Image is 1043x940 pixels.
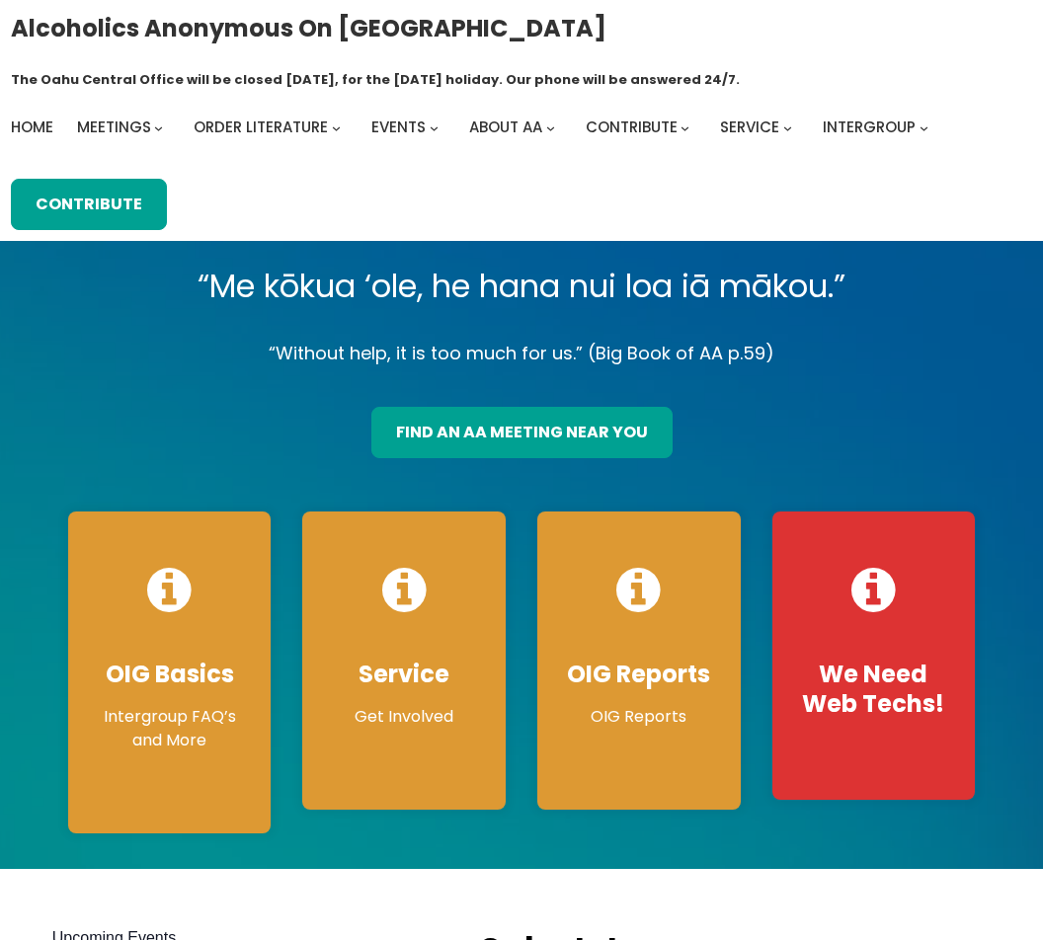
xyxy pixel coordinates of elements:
[681,123,689,132] button: Contribute submenu
[371,114,426,141] a: Events
[77,117,151,137] span: Meetings
[430,123,439,132] button: Events submenu
[371,407,673,458] a: find an aa meeting near you
[920,123,928,132] button: Intergroup submenu
[11,7,606,49] a: Alcoholics Anonymous on [GEOGRAPHIC_DATA]
[371,117,426,137] span: Events
[720,114,779,141] a: Service
[792,660,956,719] h4: We Need Web Techs!
[546,123,555,132] button: About AA submenu
[586,117,678,137] span: Contribute
[322,705,486,729] p: Get Involved
[720,117,779,137] span: Service
[11,114,935,141] nav: Intergroup
[52,259,991,314] p: “Me kōkua ‘ole, he hana nui loa iā mākou.”
[332,123,341,132] button: Order Literature submenu
[11,70,740,90] h1: The Oahu Central Office will be closed [DATE], for the [DATE] holiday. Our phone will be answered...
[88,705,252,752] p: Intergroup FAQ’s and More
[469,117,542,137] span: About AA
[823,117,916,137] span: Intergroup
[557,660,721,689] h4: OIG Reports
[783,123,792,132] button: Service submenu
[88,660,252,689] h4: OIG Basics
[11,117,53,137] span: Home
[77,114,151,141] a: Meetings
[586,114,678,141] a: Contribute
[52,338,991,369] p: “Without help, it is too much for us.” (Big Book of AA p.59)
[194,117,328,137] span: Order Literature
[823,114,916,141] a: Intergroup
[11,114,53,141] a: Home
[154,123,163,132] button: Meetings submenu
[557,705,721,729] p: OIG Reports
[11,179,167,230] a: Contribute
[322,660,486,689] h4: Service
[469,114,542,141] a: About AA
